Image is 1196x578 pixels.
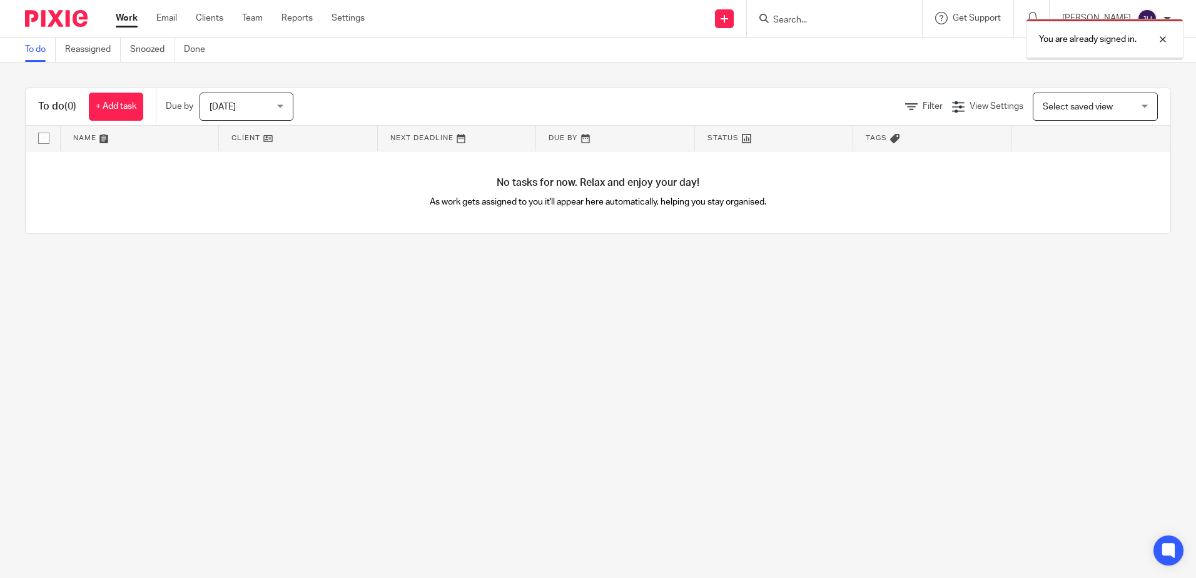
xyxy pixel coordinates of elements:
[866,134,887,141] span: Tags
[196,12,223,24] a: Clients
[89,93,143,121] a: + Add task
[242,12,263,24] a: Team
[64,101,76,111] span: (0)
[166,100,193,113] p: Due by
[970,102,1023,111] span: View Settings
[312,196,884,208] p: As work gets assigned to you it'll appear here automatically, helping you stay organised.
[332,12,365,24] a: Settings
[65,38,121,62] a: Reassigned
[1039,33,1137,46] p: You are already signed in.
[25,38,56,62] a: To do
[281,12,313,24] a: Reports
[1137,9,1157,29] img: svg%3E
[184,38,215,62] a: Done
[923,102,943,111] span: Filter
[26,176,1170,190] h4: No tasks for now. Relax and enjoy your day!
[116,12,138,24] a: Work
[38,100,76,113] h1: To do
[1043,103,1113,111] span: Select saved view
[210,103,236,111] span: [DATE]
[130,38,175,62] a: Snoozed
[25,10,88,27] img: Pixie
[156,12,177,24] a: Email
